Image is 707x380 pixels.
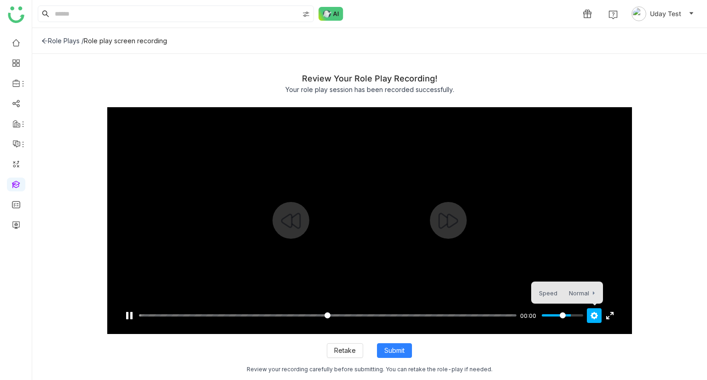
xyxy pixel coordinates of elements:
div: Your role play session has been recorded successfully. [51,85,689,94]
div: Review your recording carefully before submitting. You can retake the role-play if needed. [116,365,623,374]
button: Uday Test [630,6,696,21]
div: Review Your Role Play Recording! [51,72,689,85]
span: Retake [334,345,356,356]
img: help.svg [608,10,618,19]
img: logo [8,6,24,23]
div: Role Plays / [41,37,84,45]
span: Uday Test [650,9,681,19]
img: search-type.svg [302,11,310,18]
button: Submit [377,343,412,358]
button: Retake [327,343,363,358]
button: Pause [122,308,137,323]
span: Speed [539,288,587,298]
img: avatar [632,6,646,21]
div: Role play screen recording [84,37,167,45]
span: Submit [384,345,405,356]
input: Volume [542,311,583,320]
input: Seek [139,311,517,320]
div: Current time [518,311,539,321]
img: ask-buddy-normal.svg [319,7,343,21]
